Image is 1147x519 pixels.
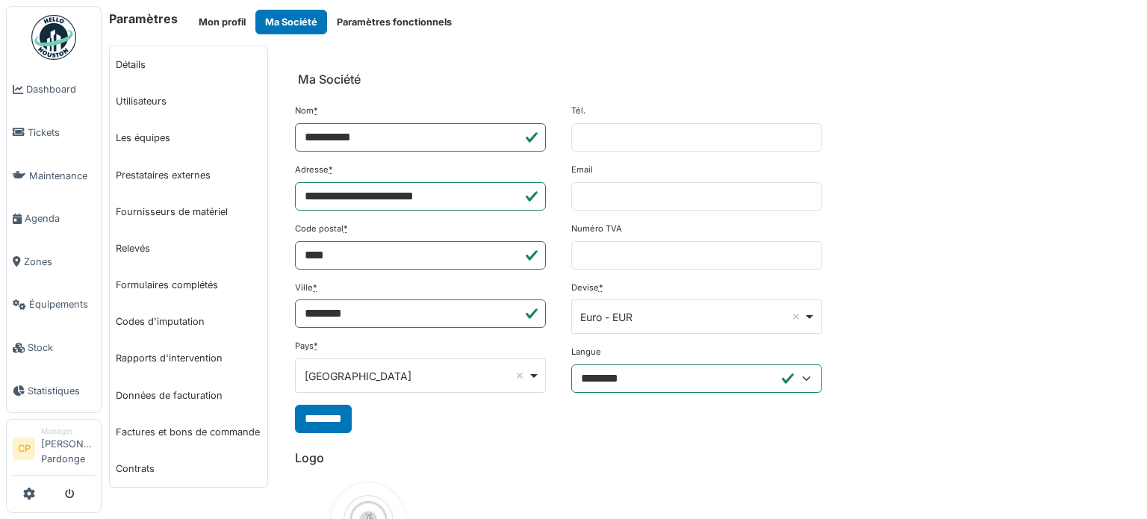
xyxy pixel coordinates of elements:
span: Tickets [28,125,95,140]
abbr: Requis [344,223,348,234]
a: Codes d'imputation [110,303,267,340]
label: Nom [295,105,318,117]
a: Stock [7,326,101,370]
img: Badge_color-CXgf-gQk.svg [31,15,76,60]
a: Tickets [7,111,101,155]
h6: Logo [295,451,1128,465]
abbr: Requis [314,341,318,351]
a: Maintenance [7,154,101,197]
span: Zones [24,255,95,269]
label: Devise [571,282,603,294]
li: [PERSON_NAME] Pardonge [41,426,95,472]
label: Pays [295,340,318,352]
a: Agenda [7,197,101,240]
button: Mon profil [189,10,255,34]
h6: Ma Société [298,72,361,87]
div: Manager [41,426,95,437]
label: Ville [295,282,317,294]
a: Relevés [110,230,267,267]
button: Paramètres fonctionnels [327,10,461,34]
button: Remove item: 'BE' [512,368,527,383]
label: Email [571,164,593,176]
a: Contrats [110,450,267,487]
a: Prestataires externes [110,157,267,193]
div: Euro - EUR [580,309,803,325]
a: Données de facturation [110,377,267,414]
button: Ma Société [255,10,327,34]
div: [GEOGRAPHIC_DATA] [305,368,528,384]
a: Détails [110,46,267,83]
a: Zones [7,240,101,284]
a: Formulaires complétés [110,267,267,303]
abbr: Requis [329,164,333,175]
button: Remove item: 'EUR' [789,309,803,324]
a: CP Manager[PERSON_NAME] Pardonge [13,426,95,476]
span: Statistiques [28,384,95,398]
abbr: Requis [599,282,603,293]
span: Maintenance [29,169,95,183]
label: Langue [571,346,601,358]
span: Agenda [25,211,95,226]
span: Stock [28,341,95,355]
a: Fournisseurs de matériel [110,193,267,230]
a: Utilisateurs [110,83,267,119]
label: Tél. [571,105,585,117]
a: Factures et bons de commande [110,414,267,450]
abbr: Requis [313,282,317,293]
li: CP [13,438,35,460]
h6: Paramètres [109,12,178,26]
span: Dashboard [26,82,95,96]
a: Statistiques [7,369,101,412]
a: Les équipes [110,119,267,156]
abbr: Requis [314,105,318,116]
a: Rapports d'intervention [110,340,267,376]
span: Équipements [29,297,95,311]
a: Équipements [7,283,101,326]
label: Numéro TVA [571,223,622,235]
a: Dashboard [7,68,101,111]
label: Adresse [295,164,333,176]
label: Code postal [295,223,348,235]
